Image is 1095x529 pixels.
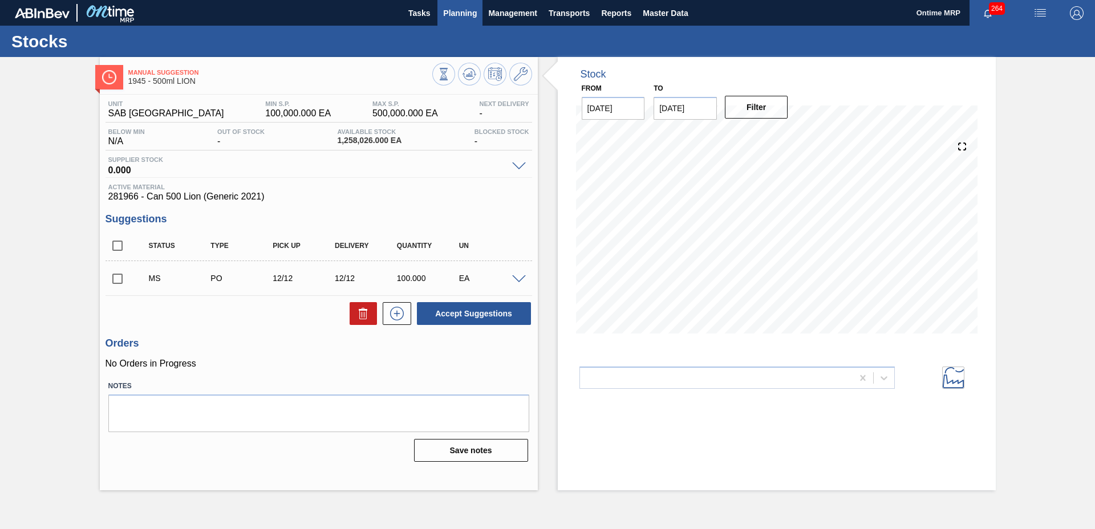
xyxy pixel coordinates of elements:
div: Type [208,242,277,250]
span: SAB [GEOGRAPHIC_DATA] [108,108,224,119]
span: Management [488,6,537,20]
div: Delete Suggestions [344,302,377,325]
img: Logout [1070,6,1084,20]
div: Delivery [332,242,401,250]
span: Active Material [108,184,529,190]
div: 12/12/2025 [332,274,401,283]
span: MIN S.P. [265,100,331,107]
span: Available Stock [337,128,401,135]
input: mm/dd/yyyy [582,97,645,120]
img: userActions [1033,6,1047,20]
span: 281966 - Can 500 Lion (Generic 2021) [108,192,529,202]
span: Planning [443,6,477,20]
div: - [472,128,532,147]
span: 500,000.000 EA [372,108,438,119]
label: From [582,84,602,92]
div: 12/12/2025 [270,274,339,283]
div: 100.000 [394,274,463,283]
span: Next Delivery [479,100,529,107]
div: UN [456,242,525,250]
button: Go to Master Data / General [509,63,532,86]
button: Notifications [970,5,1006,21]
div: Accept Suggestions [411,301,532,326]
p: No Orders in Progress [106,359,532,369]
span: Unit [108,100,224,107]
div: Purchase order [208,274,277,283]
div: Manual Suggestion [146,274,215,283]
button: Schedule Inventory [484,63,506,86]
span: Transports [549,6,590,20]
div: Status [146,242,215,250]
h1: Stocks [11,35,214,48]
span: Reports [601,6,631,20]
img: TNhmsLtSVTkK8tSr43FrP2fwEKptu5GPRR3wAAAABJRU5ErkJggg== [15,8,70,18]
button: Save notes [414,439,528,462]
div: N/A [106,128,148,147]
span: Master Data [643,6,688,20]
span: 264 [989,2,1005,15]
div: - [476,100,532,119]
span: MAX S.P. [372,100,438,107]
input: mm/dd/yyyy [654,97,717,120]
span: Blocked Stock [474,128,529,135]
div: Stock [581,68,606,80]
img: Ícone [102,70,116,84]
span: 0.000 [108,163,506,174]
span: 1945 - 500ml LION [128,77,432,86]
button: Stocks Overview [432,63,455,86]
h3: Orders [106,337,532,349]
div: Pick up [270,242,339,250]
label: to [654,84,663,92]
span: Below Min [108,128,145,135]
span: 100,000.000 EA [265,108,331,119]
span: Tasks [407,6,432,20]
span: Out Of Stock [217,128,265,135]
button: Accept Suggestions [417,302,531,325]
span: Manual Suggestion [128,69,432,76]
button: Update Chart [458,63,481,86]
div: EA [456,274,525,283]
span: Supplier Stock [108,156,506,163]
label: Notes [108,378,529,394]
button: Filter [725,96,788,119]
div: New suggestion [377,302,411,325]
span: 1,258,026.000 EA [337,136,401,145]
h3: Suggestions [106,213,532,225]
div: Quantity [394,242,463,250]
div: - [214,128,267,147]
